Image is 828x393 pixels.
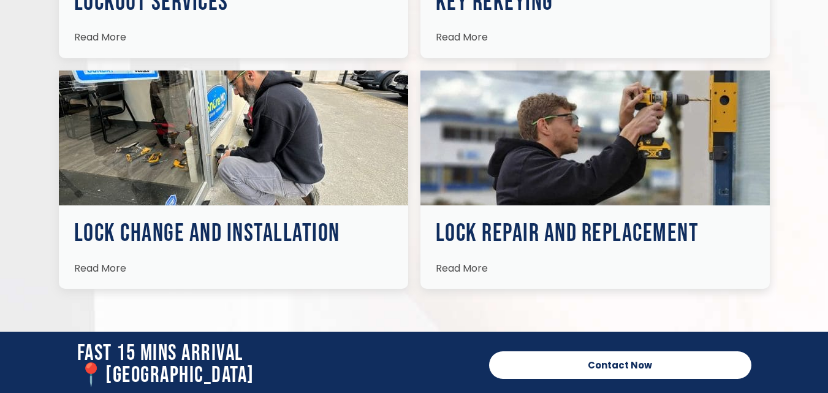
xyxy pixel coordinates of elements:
span: Read More [74,261,126,275]
span: Read More [436,261,488,275]
img: Lockout Locksmiths 16 [59,71,408,205]
span: Read More [436,30,488,44]
img: Lockout Locksmiths 17 [420,71,770,205]
h2: Fast 15 Mins Arrival 📍[GEOGRAPHIC_DATA] [77,343,477,387]
h3: Lock Repair and Replacement [436,221,754,246]
a: Contact Now [489,351,751,379]
span: Read More [74,30,126,44]
h3: Lock Change and Installation [74,221,393,246]
span: Contact Now [588,361,652,370]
